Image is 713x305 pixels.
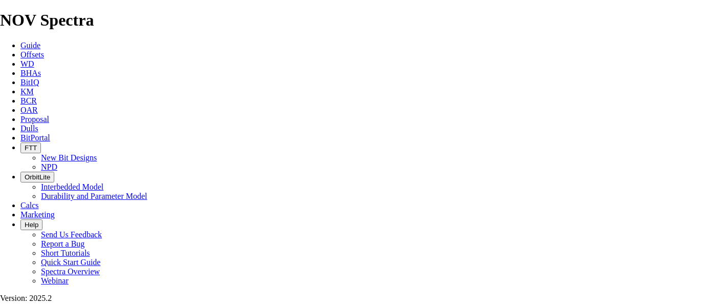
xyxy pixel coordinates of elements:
[25,144,37,152] span: FTT
[41,267,100,276] a: Spectra Overview
[20,210,55,219] a: Marketing
[20,172,54,182] button: OrbitLite
[20,87,34,96] a: KM
[20,201,39,210] a: Calcs
[25,173,50,181] span: OrbitLite
[41,153,97,162] a: New Bit Designs
[41,239,84,248] a: Report a Bug
[20,124,38,133] a: Dulls
[41,249,90,257] a: Short Tutorials
[41,192,147,200] a: Durability and Parameter Model
[41,162,57,171] a: NPD
[20,106,38,114] a: OAR
[41,182,103,191] a: Interbedded Model
[25,221,38,229] span: Help
[20,133,50,142] a: BitPortal
[20,219,42,230] button: Help
[20,69,41,77] a: BHAs
[20,143,41,153] button: FTT
[41,276,69,285] a: Webinar
[20,115,49,124] a: Proposal
[20,50,44,59] a: Offsets
[20,78,39,87] a: BitIQ
[20,96,37,105] a: BCR
[41,230,102,239] a: Send Us Feedback
[20,41,40,50] a: Guide
[41,258,100,267] a: Quick Start Guide
[20,59,34,68] a: WD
